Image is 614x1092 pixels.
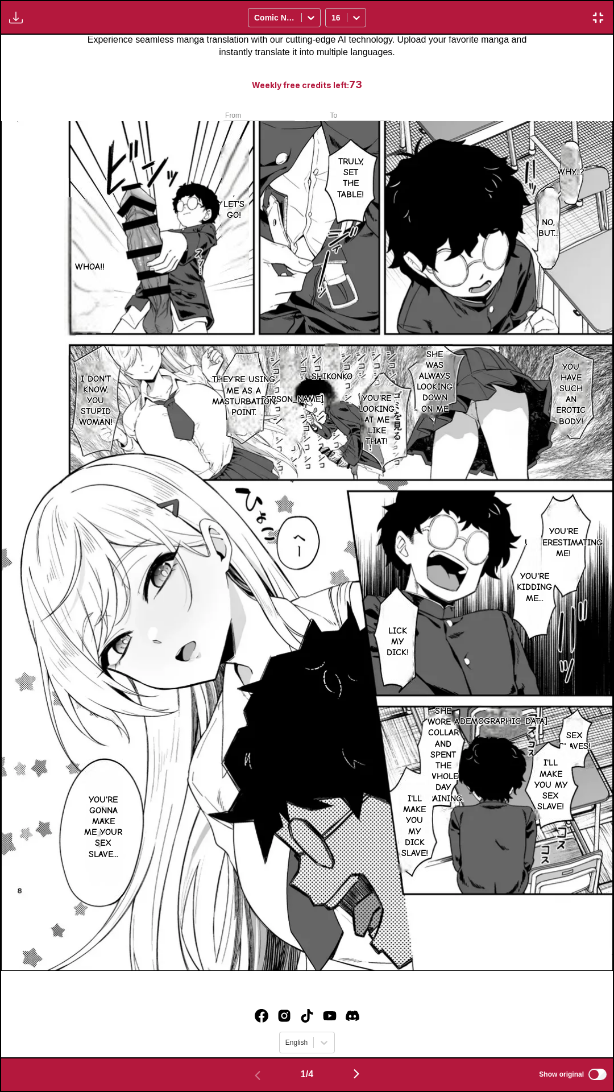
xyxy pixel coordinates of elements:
p: I'll make you my sex slave! [531,755,570,814]
p: Lick my dick! [380,623,416,661]
p: I don't know, you stupid woman! [77,371,115,431]
span: 1 / 4 [301,1069,313,1079]
p: You have such an erotic body! [554,359,588,429]
img: Manga Panel [1,121,613,971]
p: She wore a collar and spent the whole day training. [421,704,466,806]
p: You're looking at me like that! [356,391,397,450]
p: You're kidding me... [515,569,554,606]
img: Next page [350,1067,363,1081]
span: Show original [539,1070,584,1078]
p: Sex slaves! [557,728,593,754]
p: Shikonko [309,369,355,384]
p: , let's go! [219,186,249,224]
img: Previous page [251,1069,264,1082]
p: No, but... [536,215,561,241]
p: Whoa!! [73,259,107,275]
p: I'll make you my dick slave! [397,791,432,861]
p: Truly, set the table! [331,154,370,202]
p: You're underestimating me! [522,524,605,561]
p: [DEMOGRAPHIC_DATA] [455,714,550,729]
p: Why...? [555,164,587,180]
p: She was always looking down on me [414,347,455,417]
p: [PERSON_NAME] [256,392,326,407]
p: They're using me as a masturbation point. [210,372,277,420]
input: Show original [588,1069,607,1080]
img: Download translated images [9,11,23,24]
p: You're gonna make me your sex slave... [82,792,125,862]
